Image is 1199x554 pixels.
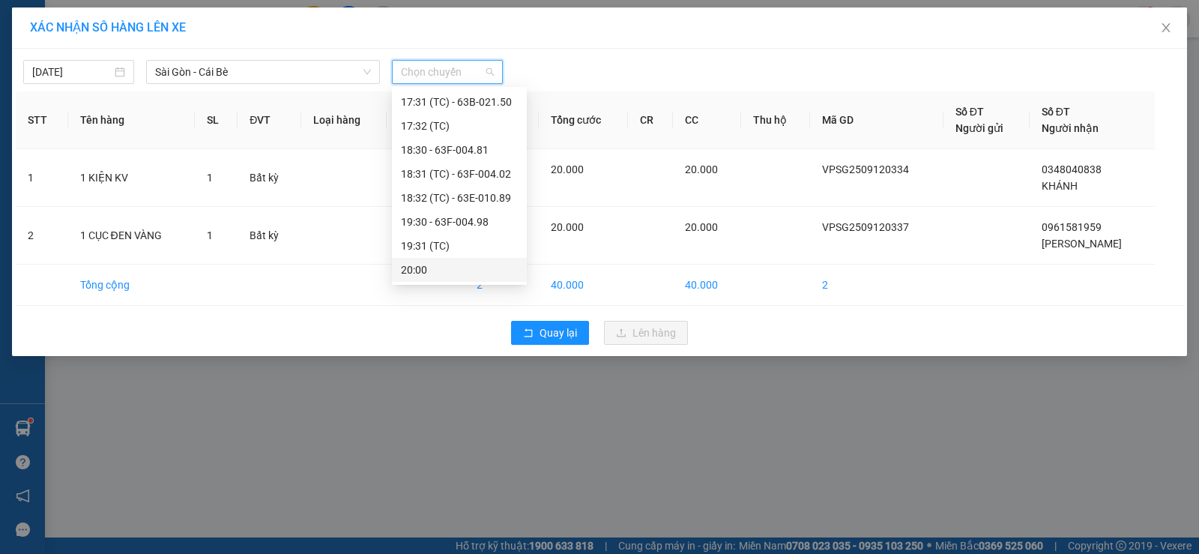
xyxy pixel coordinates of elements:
[401,94,518,110] div: 17:31 (TC) - 63B-021.50
[401,166,518,182] div: 18:31 (TC) - 63F-004.02
[401,61,494,83] span: Chọn chuyến
[465,265,540,306] td: 2
[401,118,518,134] div: 17:32 (TC)
[238,207,301,265] td: Bất kỳ
[1042,180,1078,192] span: KHÁNH
[68,149,195,207] td: 1 KIỆN KV
[539,265,628,306] td: 40.000
[401,214,518,230] div: 19:30 - 63F-004.98
[30,20,186,34] span: XÁC NHẬN SỐ HÀNG LÊN XE
[540,325,577,341] span: Quay lại
[207,229,213,241] span: 1
[1160,22,1172,34] span: close
[810,91,943,149] th: Mã GD
[822,163,909,175] span: VPSG2509120334
[32,64,112,80] input: 12/09/2025
[604,321,688,345] button: uploadLên hàng
[401,238,518,254] div: 19:31 (TC)
[822,221,909,233] span: VPSG2509120337
[68,265,195,306] td: Tổng cộng
[68,207,195,265] td: 1 CỤC ĐEN VÀNG
[1042,122,1099,134] span: Người nhận
[1042,238,1122,250] span: [PERSON_NAME]
[363,67,372,76] span: down
[401,262,518,278] div: 20:00
[673,91,741,149] th: CC
[741,91,810,149] th: Thu hộ
[955,106,984,118] span: Số ĐT
[810,265,943,306] td: 2
[238,91,301,149] th: ĐVT
[551,163,584,175] span: 20.000
[16,149,68,207] td: 1
[155,61,371,83] span: Sài Gòn - Cái Bè
[16,207,68,265] td: 2
[539,91,628,149] th: Tổng cước
[301,91,387,149] th: Loại hàng
[401,190,518,206] div: 18:32 (TC) - 63E-010.89
[673,265,741,306] td: 40.000
[195,91,238,149] th: SL
[1145,7,1187,49] button: Close
[628,91,673,149] th: CR
[238,149,301,207] td: Bất kỳ
[511,321,589,345] button: rollbackQuay lại
[685,221,718,233] span: 20.000
[387,91,464,149] th: Ghi chú
[68,91,195,149] th: Tên hàng
[685,163,718,175] span: 20.000
[401,142,518,158] div: 18:30 - 63F-004.81
[1042,106,1070,118] span: Số ĐT
[551,221,584,233] span: 20.000
[207,172,213,184] span: 1
[1042,221,1102,233] span: 0961581959
[955,122,1003,134] span: Người gửi
[16,91,68,149] th: STT
[1042,163,1102,175] span: 0348040838
[523,328,534,340] span: rollback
